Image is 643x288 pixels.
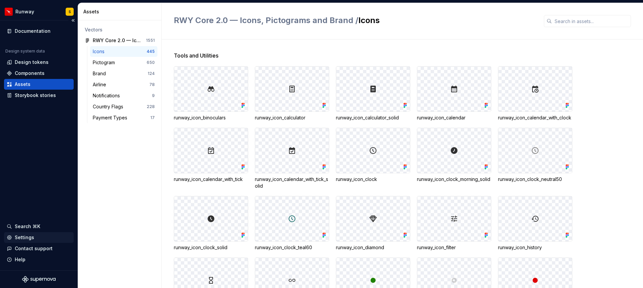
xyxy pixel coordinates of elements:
div: runway_icon_calculator [255,114,329,121]
div: Settings [15,234,34,241]
a: Country Flags228 [90,101,157,112]
span: RWY Core 2.0 — Icons, Pictograms and Brand / [174,15,358,25]
a: Documentation [4,26,74,36]
a: Design tokens [4,57,74,68]
a: Notifications9 [90,90,157,101]
button: Collapse sidebar [68,16,78,25]
div: runway_icon_calendar_with_tick_solid [255,176,329,189]
button: RunwayS [1,4,76,19]
div: Brand [93,70,109,77]
div: runway_icon_calculator_solid [336,114,410,121]
div: Assets [83,8,159,15]
div: runway_icon_diamond [336,244,410,251]
a: Components [4,68,74,79]
div: runway_icon_clock [336,176,410,183]
div: 17 [150,115,155,120]
a: Assets [4,79,74,90]
div: Vectors [85,26,155,33]
a: Brand124 [90,68,157,79]
div: Components [15,70,45,77]
div: 650 [147,60,155,65]
div: Design tokens [15,59,49,66]
div: 1551 [146,38,155,43]
div: Assets [15,81,30,88]
div: runway_icon_calendar_with_tick [174,176,248,183]
div: Help [15,256,25,263]
div: 124 [148,71,155,76]
div: runway_icon_calendar_with_clock [498,114,572,121]
div: Country Flags [93,103,126,110]
div: Pictogram [93,59,118,66]
span: Tools and Utilities [174,52,218,60]
a: Storybook stories [4,90,74,101]
div: Design system data [5,49,45,54]
div: runway_icon_clock_solid [174,244,248,251]
div: 9 [152,93,155,98]
div: Payment Types [93,114,130,121]
svg: Supernova Logo [22,276,56,283]
div: runway_icon_clock_teal60 [255,244,329,251]
div: S [69,9,71,14]
a: Settings [4,232,74,243]
div: runway_icon_calendar [417,114,491,121]
a: Airline78 [90,79,157,90]
a: RWY Core 2.0 — Icons, Pictograms and Brand1551 [82,35,157,46]
div: runway_icon_filter [417,244,491,251]
div: Search ⌘K [15,223,40,230]
div: Runway [15,8,34,15]
div: Contact support [15,245,53,252]
h2: Icons [174,15,536,26]
div: RWY Core 2.0 — Icons, Pictograms and Brand [93,37,143,44]
div: runway_icon_clock_neutral50 [498,176,572,183]
div: runway_icon_binoculars [174,114,248,121]
a: Payment Types17 [90,112,157,123]
div: Documentation [15,28,51,34]
div: Storybook stories [15,92,56,99]
div: runway_icon_history [498,244,572,251]
div: 78 [149,82,155,87]
img: 6b187050-a3ed-48aa-8485-808e17fcee26.png [5,8,13,16]
div: Notifications [93,92,123,99]
div: Icons [93,48,107,55]
div: Airline [93,81,109,88]
div: 445 [147,49,155,54]
button: Help [4,254,74,265]
div: runway_icon_clock_morning_solid [417,176,491,183]
div: 228 [147,104,155,109]
input: Search in assets... [552,15,631,27]
a: Icons445 [90,46,157,57]
a: Pictogram650 [90,57,157,68]
button: Search ⌘K [4,221,74,232]
button: Contact support [4,243,74,254]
